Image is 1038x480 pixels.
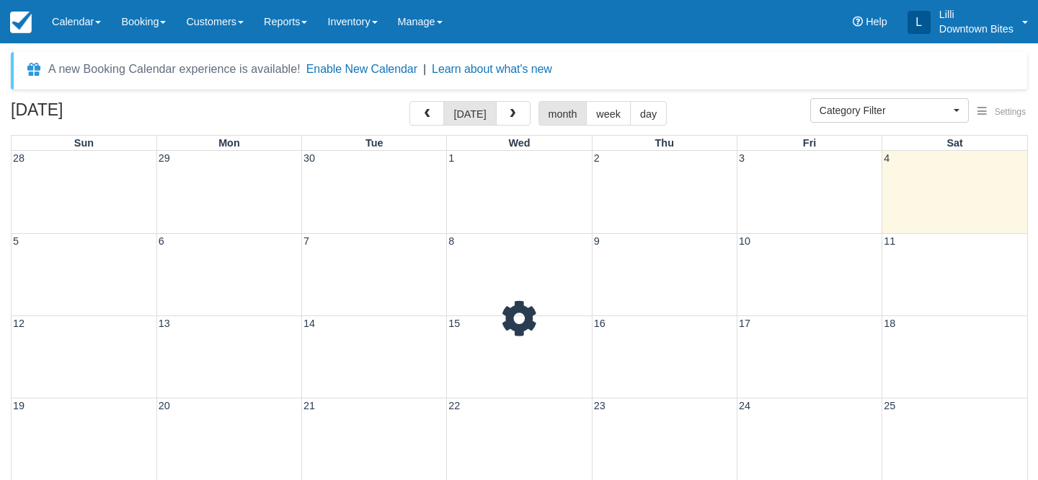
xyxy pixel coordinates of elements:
button: Category Filter [810,98,969,123]
span: Category Filter [820,103,950,118]
span: 24 [737,400,752,411]
span: 6 [157,235,166,247]
span: 22 [447,400,461,411]
div: A new Booking Calendar experience is available! [48,61,301,78]
span: | [423,63,426,75]
span: 21 [302,400,316,411]
span: 12 [12,318,26,329]
span: 5 [12,235,20,247]
span: 2 [593,152,601,164]
span: 23 [593,400,607,411]
button: day [630,101,667,126]
span: 28 [12,152,26,164]
button: Enable New Calendar [306,62,417,77]
span: 13 [157,318,172,329]
span: 17 [737,318,752,329]
span: Wed [508,137,530,149]
span: 19 [12,400,26,411]
a: Learn about what's new [432,63,552,75]
span: 16 [593,318,607,329]
span: 11 [882,235,897,247]
span: 18 [882,318,897,329]
span: 15 [447,318,461,329]
i: Help [853,17,863,27]
span: 25 [882,400,897,411]
span: 8 [447,235,456,247]
span: Sun [74,137,94,149]
h2: [DATE] [11,101,193,128]
button: month [538,101,587,126]
img: checkfront-main-nav-mini-logo.png [10,12,32,33]
span: Fri [803,137,816,149]
button: Settings [969,102,1034,123]
span: Sat [946,137,962,149]
span: 4 [882,152,891,164]
span: 30 [302,152,316,164]
span: 7 [302,235,311,247]
span: Help [866,16,887,27]
span: 14 [302,318,316,329]
span: Settings [995,107,1026,117]
div: L [908,11,931,34]
span: 3 [737,152,746,164]
span: Thu [655,137,674,149]
span: 1 [447,152,456,164]
span: Mon [218,137,240,149]
button: [DATE] [443,101,496,126]
span: Tue [365,137,383,149]
span: 9 [593,235,601,247]
p: Lilli [939,7,1013,22]
button: week [586,101,631,126]
span: 10 [737,235,752,247]
p: Downtown Bites [939,22,1013,36]
span: 29 [157,152,172,164]
span: 20 [157,400,172,411]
